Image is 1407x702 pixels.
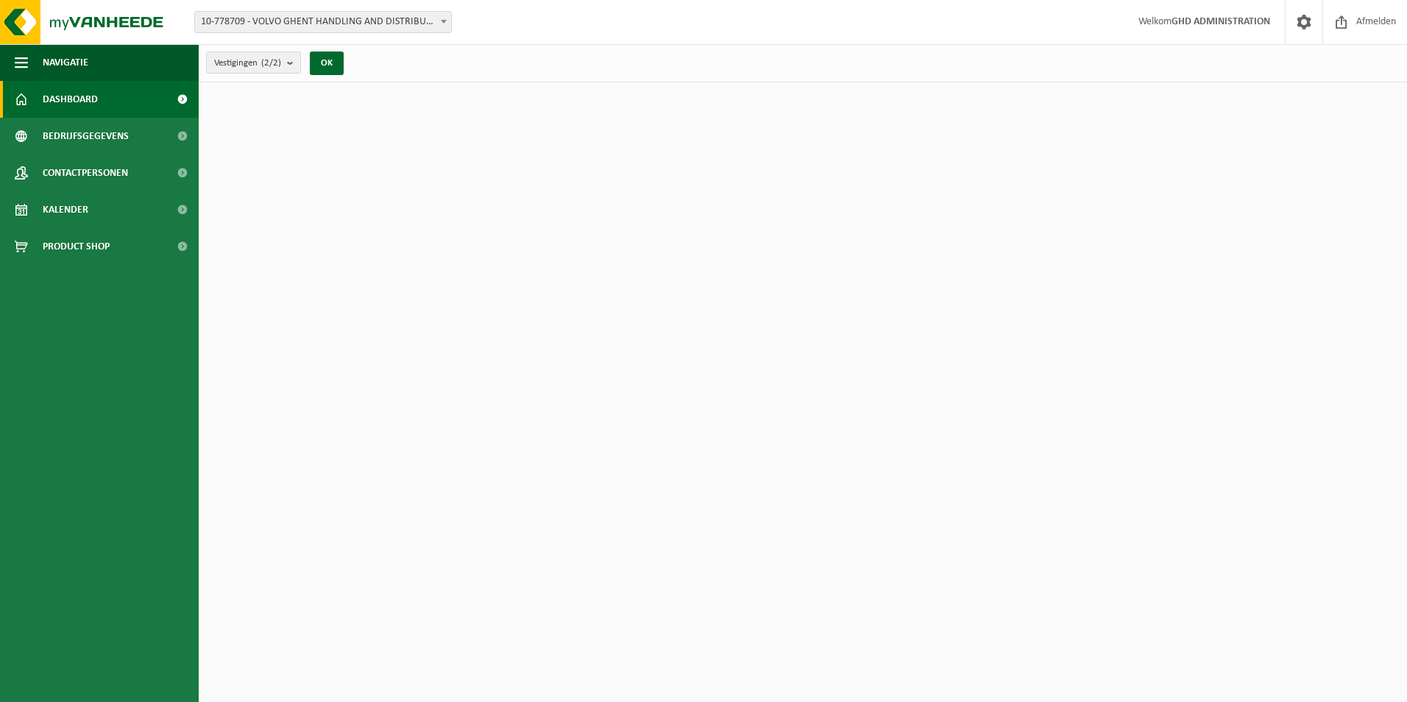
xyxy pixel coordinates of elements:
span: Dashboard [43,81,98,118]
span: Kalender [43,191,88,228]
span: 10-778709 - VOLVO GHENT HANDLING AND DISTRIBUTION - DESTELDONK [194,11,452,33]
span: Bedrijfsgegevens [43,118,129,155]
span: Contactpersonen [43,155,128,191]
button: OK [310,52,344,75]
strong: GHD ADMINISTRATION [1172,16,1270,27]
button: Vestigingen(2/2) [206,52,301,74]
span: Vestigingen [214,52,281,74]
span: Product Shop [43,228,110,265]
span: 10-778709 - VOLVO GHENT HANDLING AND DISTRIBUTION - DESTELDONK [195,12,451,32]
count: (2/2) [261,58,281,68]
span: Navigatie [43,44,88,81]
